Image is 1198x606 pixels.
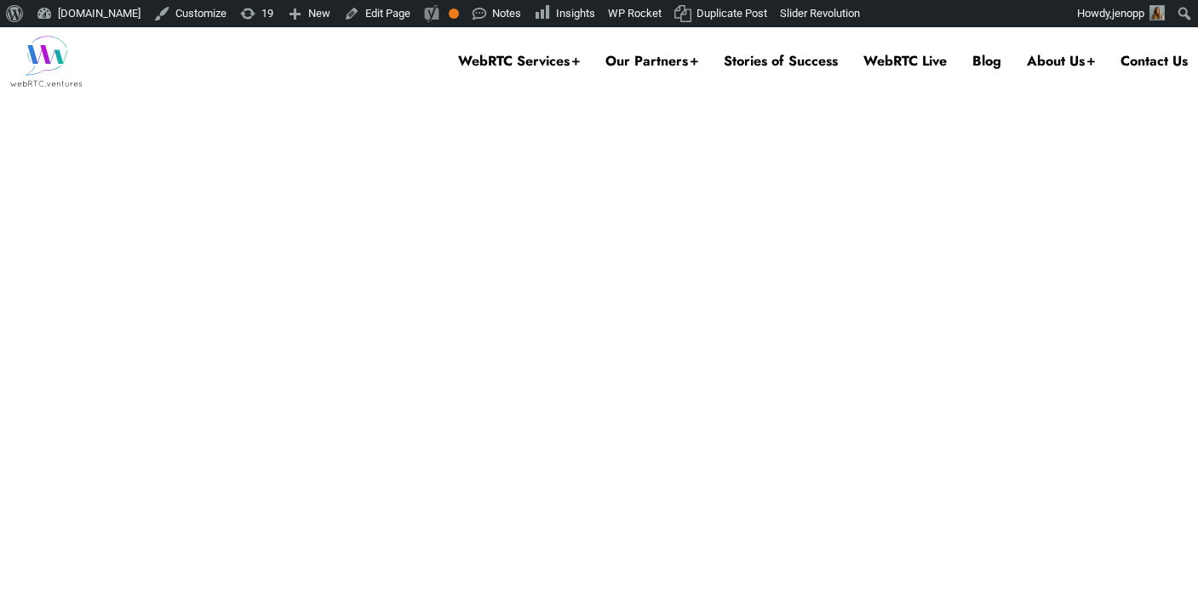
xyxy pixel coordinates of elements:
[780,7,860,20] span: Slider Revolution
[458,27,580,95] a: WebRTC Services
[1027,27,1095,95] a: About Us
[449,9,459,19] div: OK
[605,27,698,95] a: Our Partners
[863,27,947,95] a: WebRTC Live
[10,36,83,87] img: WebRTC.ventures
[1121,27,1188,95] a: Contact Us
[972,27,1001,95] a: Blog
[724,27,838,95] a: Stories of Success
[1112,7,1144,20] span: jenopp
